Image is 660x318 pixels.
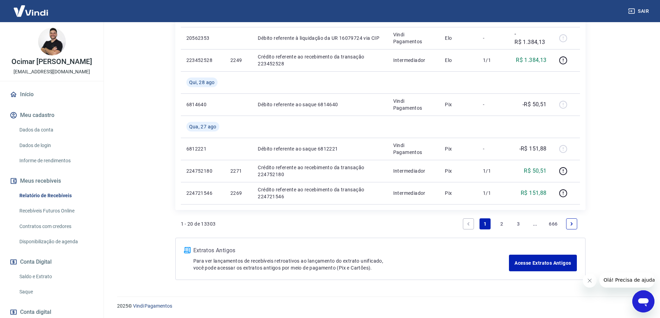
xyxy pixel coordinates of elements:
[445,145,472,152] p: Pix
[529,218,540,229] a: Jump forward
[524,167,546,175] p: R$ 50,51
[483,145,503,152] p: -
[186,101,219,108] p: 6814640
[17,189,95,203] a: Relatório de Recebíveis
[17,285,95,299] a: Saque
[189,123,217,130] span: Qua, 27 ago
[483,101,503,108] p: -
[17,235,95,249] a: Disponibilização de agenda
[186,35,219,42] p: 20562353
[17,123,95,137] a: Dados da conta
[393,167,434,174] p: Intermediador
[463,218,474,229] a: Previous page
[258,145,382,152] p: Débito referente ao saque 6812221
[445,101,472,108] p: Pix
[17,204,95,218] a: Recebíveis Futuros Online
[184,247,191,253] img: ícone
[632,290,654,312] iframe: Botão para abrir a janela de mensagens
[483,167,503,174] p: 1/1
[17,219,95,234] a: Contratos com credores
[445,167,472,174] p: Pix
[627,5,652,18] button: Sair
[133,303,172,309] a: Vindi Pagamentos
[186,167,219,174] p: 224752180
[516,56,546,64] p: R$ 1.384,13
[483,35,503,42] p: -
[583,274,597,288] iframe: Fechar mensagem
[483,190,503,197] p: 1/1
[258,35,382,42] p: Débito referente à liquidação da UR 16079724 via CIP
[483,57,503,64] p: 1/1
[230,57,247,64] p: 2249
[11,58,92,65] p: Ocimar [PERSON_NAME]
[17,154,95,168] a: Informe de rendimentos
[445,35,472,42] p: Elo
[393,57,434,64] p: Intermediador
[17,138,95,153] a: Dados de login
[193,246,509,255] p: Extratos Antigos
[117,302,643,310] p: 2025 ©
[8,0,53,21] img: Vindi
[393,31,434,45] p: Vindi Pagamentos
[566,218,577,229] a: Next page
[230,167,247,174] p: 2271
[546,218,560,229] a: Page 666
[460,216,580,232] ul: Pagination
[8,108,95,123] button: Meu cadastro
[258,164,382,178] p: Crédito referente ao recebimento da transação 224752180
[479,218,491,229] a: Page 1 is your current page
[519,145,547,153] p: -R$ 151,88
[509,255,577,271] a: Acesse Extratos Antigos
[14,68,90,75] p: [EMAIL_ADDRESS][DOMAIN_NAME]
[38,28,66,55] img: a2e542bc-1054-4b2e-82fa-4e2c783173f8.jpeg
[514,30,546,46] p: -R$ 1.384,13
[393,142,434,156] p: Vindi Pagamentos
[230,190,247,197] p: 2269
[181,220,216,227] p: 1 - 20 de 13303
[193,257,509,271] p: Para ver lançamentos de recebíveis retroativos ao lançamento do extrato unificado, você pode aces...
[599,272,654,288] iframe: Mensagem da empresa
[186,145,219,152] p: 6812221
[393,190,434,197] p: Intermediador
[445,190,472,197] p: Pix
[8,173,95,189] button: Meus recebíveis
[17,270,95,284] a: Saldo e Extrato
[258,186,382,200] p: Crédito referente ao recebimento da transação 224721546
[186,57,219,64] p: 223452528
[513,218,524,229] a: Page 3
[496,218,507,229] a: Page 2
[258,53,382,67] p: Crédito referente ao recebimento da transação 223452528
[393,98,434,111] p: Vindi Pagamentos
[20,307,51,317] span: Conta digital
[8,87,95,102] a: Início
[521,189,547,197] p: R$ 151,88
[186,190,219,197] p: 224721546
[258,101,382,108] p: Débito referente ao saque 6814640
[445,57,472,64] p: Elo
[4,5,58,10] span: Olá! Precisa de ajuda?
[8,254,95,270] button: Conta Digital
[189,79,215,86] span: Qui, 28 ago
[522,100,547,109] p: -R$ 50,51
